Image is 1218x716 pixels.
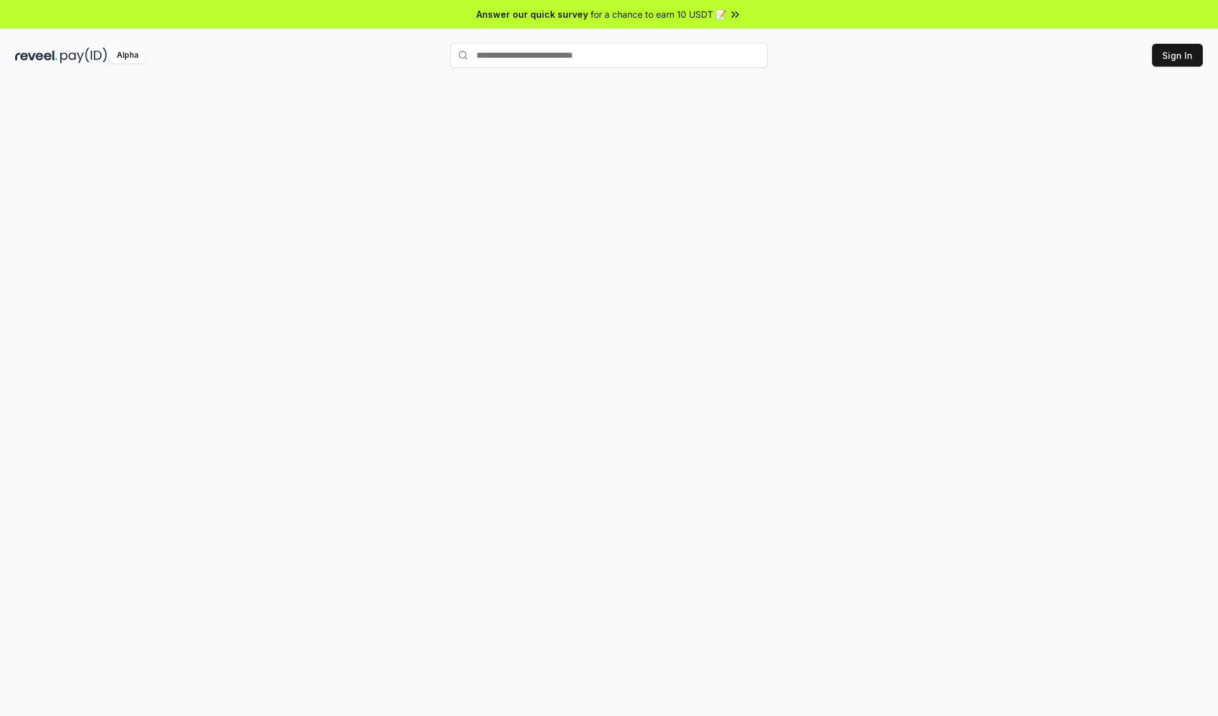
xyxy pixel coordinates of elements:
img: reveel_dark [15,48,58,63]
img: pay_id [60,48,107,63]
div: Alpha [110,48,145,63]
button: Sign In [1152,44,1203,67]
span: for a chance to earn 10 USDT 📝 [591,8,726,21]
span: Answer our quick survey [476,8,588,21]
